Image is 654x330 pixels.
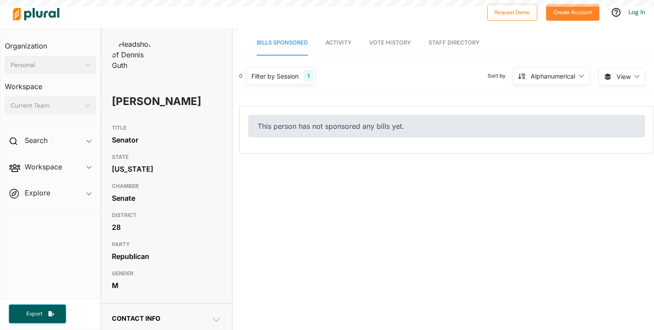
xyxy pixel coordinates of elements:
[257,30,308,56] a: Bills Sponsored
[304,70,313,82] div: 1
[5,74,96,93] h3: Workspace
[112,315,160,322] span: Contact Info
[488,72,513,80] span: Sort by
[112,88,177,115] h1: [PERSON_NAME]
[487,4,537,21] button: Request Demo
[11,60,81,70] div: Personal
[112,210,222,221] h3: DISTRICT
[20,310,48,318] span: Export
[248,115,645,137] div: This person has not sponsored any bills yet.
[546,7,599,16] a: Create Account
[112,268,222,279] h3: GENDER
[11,101,81,110] div: Current Team
[325,30,351,56] a: Activity
[325,39,351,46] span: Activity
[112,133,222,146] div: Senator
[112,239,222,250] h3: PARTY
[257,39,308,46] span: Bills Sponsored
[251,71,299,81] div: Filter by Session
[112,123,222,133] h3: TITLE
[112,221,222,234] div: 28
[487,7,537,16] a: Request Demo
[369,30,411,56] a: Vote History
[546,4,599,21] button: Create Account
[429,30,480,56] a: Staff Directory
[112,181,222,191] h3: CHAMBER
[112,191,222,205] div: Senate
[25,135,48,145] h2: Search
[5,33,96,52] h3: Organization
[112,279,222,292] div: M
[239,72,243,80] div: 0
[9,304,66,323] button: Export
[112,162,222,176] div: [US_STATE]
[369,39,411,46] span: Vote History
[617,72,631,81] span: View
[531,71,575,81] div: Alphanumerical
[112,39,156,71] img: Headshot of Dennis Guth
[628,8,645,16] a: Log In
[112,250,222,263] div: Republican
[112,152,222,162] h3: STATE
